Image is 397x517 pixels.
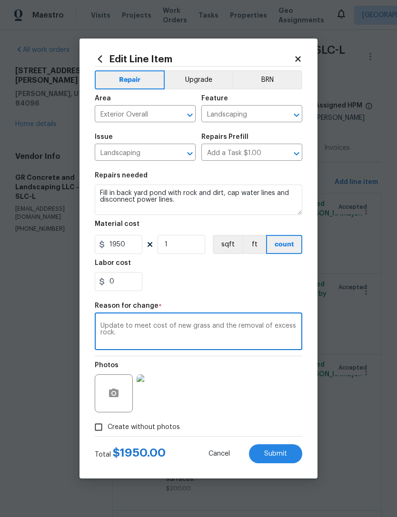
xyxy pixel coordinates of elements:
[95,260,131,266] h5: Labor cost
[95,54,294,64] h2: Edit Line Item
[242,235,266,254] button: ft
[95,70,165,89] button: Repair
[290,147,303,160] button: Open
[193,444,245,463] button: Cancel
[290,108,303,122] button: Open
[213,235,242,254] button: sqft
[165,70,233,89] button: Upgrade
[95,95,111,102] h5: Area
[95,448,166,459] div: Total
[95,172,148,179] h5: Repairs needed
[95,362,119,369] h5: Photos
[95,185,302,215] textarea: Fill in back yard pond with rock and dirt, cap water lines and disconnect power lines.
[183,108,197,122] button: Open
[183,147,197,160] button: Open
[201,134,248,140] h5: Repairs Prefill
[264,450,287,458] span: Submit
[95,134,113,140] h5: Issue
[232,70,302,89] button: BRN
[208,450,230,458] span: Cancel
[249,444,302,463] button: Submit
[266,235,302,254] button: count
[95,221,139,227] h5: Material cost
[95,302,159,309] h5: Reason for change
[201,95,228,102] h5: Feature
[108,422,180,432] span: Create without photos
[113,447,166,458] span: $ 1950.00
[100,322,297,342] textarea: Update to meet cost of new grass and the removal of excess rock.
